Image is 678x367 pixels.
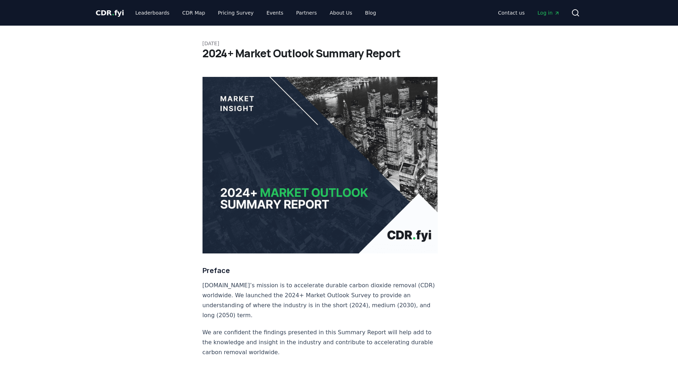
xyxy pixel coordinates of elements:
[203,40,476,47] p: [DATE]
[537,9,559,16] span: Log in
[203,77,438,253] img: blog post image
[203,47,476,60] h1: 2024+ Market Outlook Summary Report
[359,6,382,19] a: Blog
[492,6,530,19] a: Contact us
[324,6,358,19] a: About Us
[203,327,438,357] p: We are confident the findings presented in this Summary Report will help add to the knowledge and...
[532,6,565,19] a: Log in
[261,6,289,19] a: Events
[203,281,438,320] p: [DOMAIN_NAME]’s mission is to accelerate durable carbon dioxide removal (CDR) worldwide. We launc...
[96,8,124,18] a: CDR.fyi
[130,6,175,19] a: Leaderboards
[492,6,565,19] nav: Main
[177,6,211,19] a: CDR Map
[112,9,114,17] span: .
[96,9,124,17] span: CDR fyi
[203,265,438,276] h3: Preface
[130,6,382,19] nav: Main
[290,6,322,19] a: Partners
[212,6,259,19] a: Pricing Survey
